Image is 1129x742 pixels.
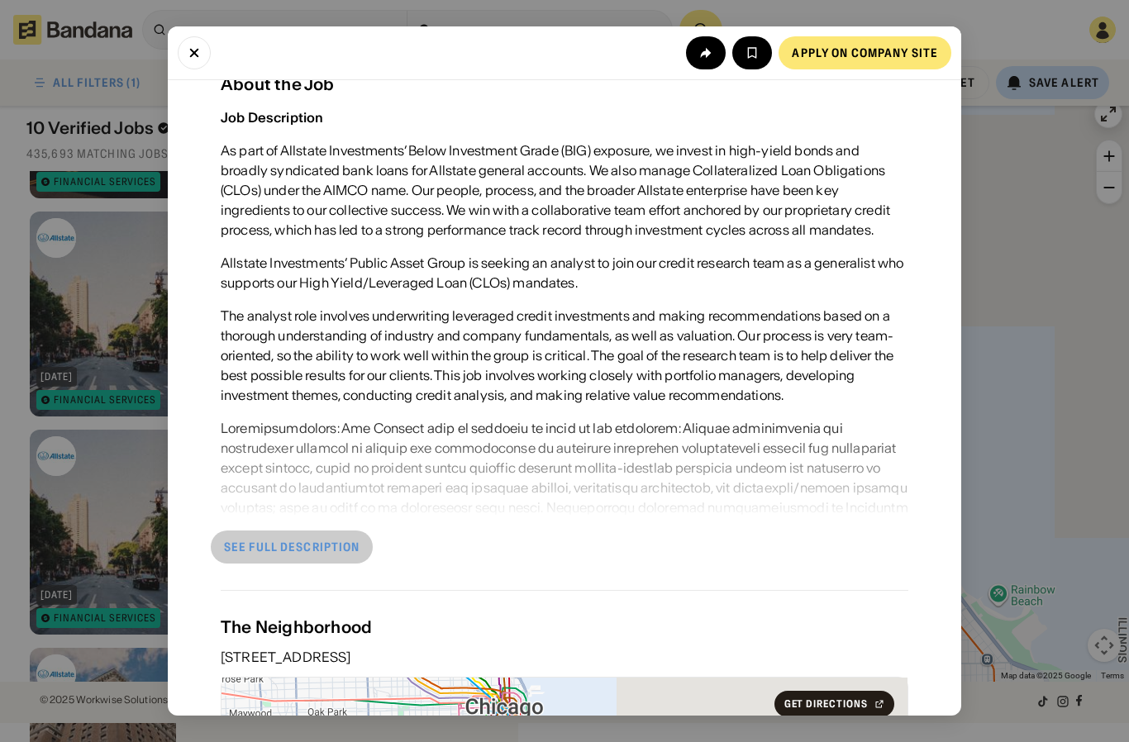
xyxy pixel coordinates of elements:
[792,47,938,59] div: Apply on company site
[221,109,323,126] div: Job Description
[178,36,211,69] button: Close
[221,617,908,637] div: The Neighborhood
[784,699,868,709] div: Get Directions
[221,418,908,716] div: Loremipsumdolors: Ame Consect adip el seddoeiu te incid ut lab etdolorem: Aliquae adminimvenia qu...
[224,541,360,553] div: See full description
[221,140,908,240] div: As part of Allstate Investments’ Below Investment Grade (BIG) exposure, we invest in high-yield b...
[221,74,908,94] div: About the Job
[221,253,908,293] div: Allstate Investments’ Public Asset Group is seeking an analyst to join our credit research team a...
[221,650,908,664] div: [STREET_ADDRESS]
[221,306,908,405] div: The analyst role involves underwriting leveraged credit investments and making recommendations ba...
